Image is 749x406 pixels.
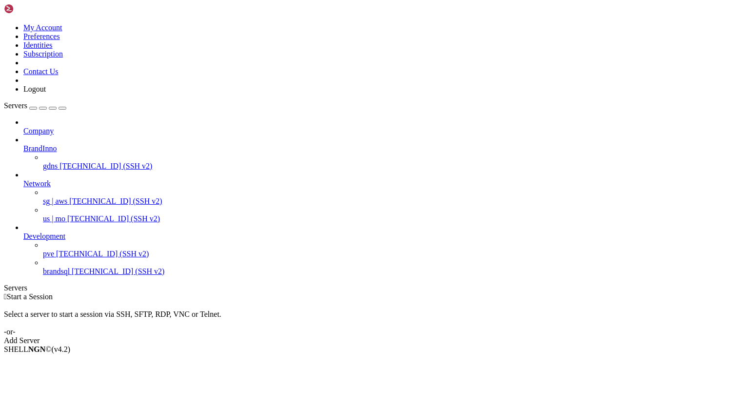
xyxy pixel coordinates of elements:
a: Development [23,232,745,241]
li: sg | aws [TECHNICAL_ID] (SSH v2) [43,188,745,206]
span: pve [43,250,54,258]
div: Servers [4,284,745,292]
span: [TECHNICAL_ID] (SSH v2) [69,197,162,205]
li: gdns [TECHNICAL_ID] (SSH v2) [43,153,745,171]
li: Company [23,118,745,135]
a: Company [23,127,745,135]
li: pve [TECHNICAL_ID] (SSH v2) [43,241,745,258]
span: gdns [43,162,58,170]
a: Network [23,179,745,188]
a: sg | aws [TECHNICAL_ID] (SSH v2) [43,197,745,206]
li: BrandInno [23,135,745,171]
span: [TECHNICAL_ID] (SSH v2) [59,162,152,170]
b: NGN [28,345,46,353]
span: Servers [4,101,27,110]
span: brandsql [43,267,70,275]
a: My Account [23,23,62,32]
a: BrandInno [23,144,745,153]
span:  [4,292,7,301]
a: Identities [23,41,53,49]
a: brandsql [TECHNICAL_ID] (SSH v2) [43,267,745,276]
span: [TECHNICAL_ID] (SSH v2) [56,250,149,258]
span: Network [23,179,51,188]
span: SHELL © [4,345,70,353]
span: 4.2.0 [52,345,71,353]
a: Contact Us [23,67,59,76]
span: sg | aws [43,197,67,205]
a: pve [TECHNICAL_ID] (SSH v2) [43,250,745,258]
div: Select a server to start a session via SSH, SFTP, RDP, VNC or Telnet. -or- [4,301,745,336]
a: Subscription [23,50,63,58]
span: Development [23,232,65,240]
span: us | mo [43,214,65,223]
div: Add Server [4,336,745,345]
span: [TECHNICAL_ID] (SSH v2) [72,267,164,275]
li: us | mo [TECHNICAL_ID] (SSH v2) [43,206,745,223]
a: Servers [4,101,66,110]
a: us | mo [TECHNICAL_ID] (SSH v2) [43,214,745,223]
img: Shellngn [4,4,60,14]
li: brandsql [TECHNICAL_ID] (SSH v2) [43,258,745,276]
a: Logout [23,85,46,93]
li: Development [23,223,745,276]
span: Company [23,127,54,135]
span: Start a Session [7,292,53,301]
a: Preferences [23,32,60,40]
a: gdns [TECHNICAL_ID] (SSH v2) [43,162,745,171]
span: [TECHNICAL_ID] (SSH v2) [67,214,160,223]
span: BrandInno [23,144,57,153]
li: Network [23,171,745,223]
